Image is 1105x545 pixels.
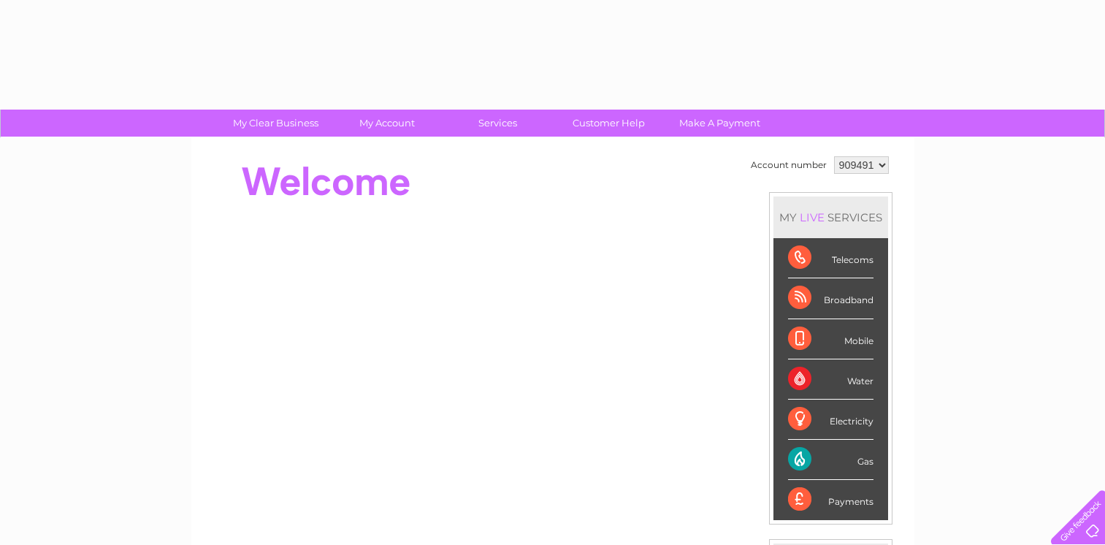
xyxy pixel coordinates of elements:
[788,400,873,440] div: Electricity
[788,440,873,480] div: Gas
[747,153,830,178] td: Account number
[788,319,873,359] div: Mobile
[788,359,873,400] div: Water
[326,110,447,137] a: My Account
[788,238,873,278] div: Telecoms
[788,278,873,319] div: Broadband
[659,110,780,137] a: Make A Payment
[797,210,827,224] div: LIVE
[773,197,888,238] div: MY SERVICES
[788,480,873,519] div: Payments
[437,110,558,137] a: Services
[548,110,669,137] a: Customer Help
[215,110,336,137] a: My Clear Business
